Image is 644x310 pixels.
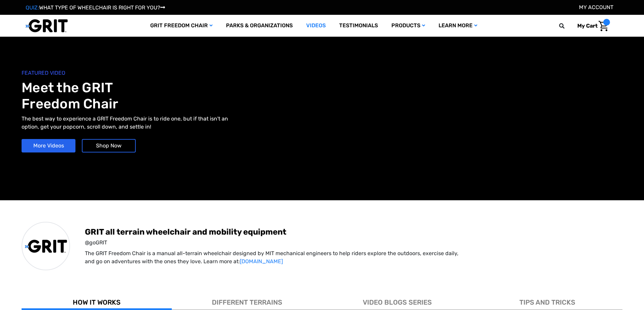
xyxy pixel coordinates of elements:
span: @goGRIT [85,239,622,247]
span: TIPS AND TRICKS [519,298,575,306]
span: HOW IT WORKS [73,298,121,306]
a: [DOMAIN_NAME] [240,258,283,265]
a: More Videos [22,139,75,152]
img: GRIT All-Terrain Wheelchair and Mobility Equipment [26,19,68,33]
iframe: YouTube video player [326,59,619,176]
img: Cart [599,21,608,31]
a: Videos [299,15,332,37]
a: GRIT Freedom Chair [143,15,219,37]
img: GRIT All-Terrain Wheelchair and Mobility Equipment [25,239,67,253]
a: Cart with 0 items [572,19,610,33]
span: QUIZ: [26,4,39,11]
span: DIFFERENT TERRAINS [212,298,282,306]
span: VIDEO BLOGS SERIES [363,298,432,306]
a: Account [579,4,613,10]
a: Parks & Organizations [219,15,299,37]
a: Shop Now [82,139,136,152]
a: QUIZ:WHAT TYPE OF WHEELCHAIR IS RIGHT FOR YOU? [26,4,165,11]
h1: Meet the GRIT Freedom Chair [22,80,322,112]
p: The GRIT Freedom Chair is a manual all-terrain wheelchair designed by MIT mechanical engineers to... [85,249,461,266]
span: GRIT all terrain wheelchair and mobility equipment [85,227,622,237]
span: My Cart [577,23,598,29]
a: Testimonials [332,15,385,37]
a: Products [385,15,432,37]
span: FEATURED VIDEO [22,69,322,77]
input: Search [562,19,572,33]
p: The best way to experience a GRIT Freedom Chair is to ride one, but if that isn't an option, get ... [22,115,232,131]
a: Learn More [432,15,484,37]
